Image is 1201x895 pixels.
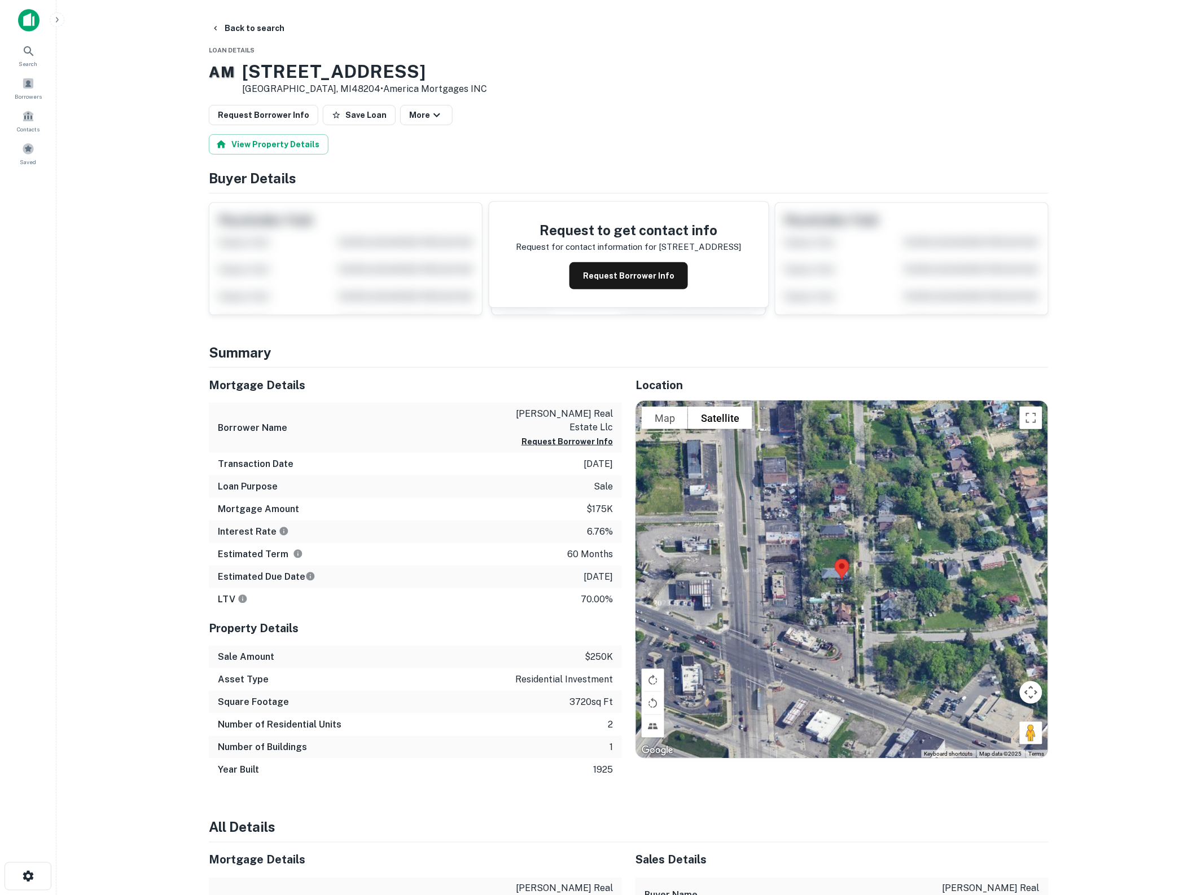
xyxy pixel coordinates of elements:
button: Request Borrower Info [209,105,318,125]
span: Map data ©2025 [980,751,1022,757]
h5: Mortgage Details [209,377,622,394]
a: Search [3,40,53,70]
img: capitalize-icon.png [18,9,40,32]
button: Show satellite imagery [688,407,752,429]
a: Borrowers [3,73,53,103]
h6: Borrower Name [218,421,287,435]
a: America Mortgages INC [383,83,487,94]
p: [DATE] [584,457,613,471]
span: Contacts [17,125,40,134]
p: [DATE] [584,570,613,584]
p: $175k [586,502,613,516]
button: Rotate map clockwise [642,669,664,691]
span: Search [19,59,38,68]
h6: Interest Rate [218,525,289,539]
button: Request Borrower Info [569,262,688,289]
p: 1 [610,740,613,754]
p: residential investment [515,673,613,686]
h4: Summary [209,342,1049,363]
p: 1925 [593,763,613,777]
h3: [STREET_ADDRESS] [242,61,487,82]
button: View Property Details [209,134,328,155]
p: Request for contact information for [516,240,657,254]
p: 3720 sq ft [569,695,613,709]
button: Request Borrower Info [521,435,613,448]
a: Saved [3,138,53,169]
span: Borrowers [15,92,42,101]
a: Contacts [3,105,53,136]
h4: All Details [209,817,1049,837]
button: Toggle fullscreen view [1020,407,1042,429]
span: Loan Details [209,47,255,54]
h6: Asset Type [218,673,269,686]
button: Keyboard shortcuts [924,750,973,758]
h6: Loan Purpose [218,480,278,493]
span: Saved [20,157,37,166]
h4: Buyer Details [209,168,1049,188]
button: More [400,105,453,125]
p: 6.76% [587,525,613,539]
p: [PERSON_NAME] real estate llc [511,407,613,434]
button: Save Loan [323,105,396,125]
svg: Term is based on a standard schedule for this type of loan. [293,549,303,559]
iframe: Chat Widget [1145,769,1201,823]
h5: Sales Details [635,852,1049,868]
svg: Estimate is based on a standard schedule for this type of loan. [305,571,315,581]
button: Rotate map counterclockwise [642,692,664,715]
p: A M [209,61,233,83]
button: Tilt map [642,715,664,738]
h4: Request to get contact info [516,220,742,240]
p: sale [594,480,613,493]
h6: Estimated Term [218,548,303,561]
h6: LTV [218,593,248,606]
svg: LTVs displayed on the website are for informational purposes only and may be reported incorrectly... [238,594,248,604]
a: Terms [1029,751,1045,757]
h6: Number of Buildings [218,740,307,754]
button: Drag Pegman onto the map to open Street View [1020,722,1042,744]
a: Open this area in Google Maps (opens a new window) [639,743,676,758]
img: Google [639,743,676,758]
h6: Number of Residential Units [218,718,341,731]
p: $250k [585,650,613,664]
button: Show street map [642,407,688,429]
h6: Transaction Date [218,457,293,471]
h6: Estimated Due Date [218,570,315,584]
p: [GEOGRAPHIC_DATA], MI48204 • [242,82,487,96]
p: 2 [608,718,613,731]
h6: Year Built [218,763,259,777]
h5: Mortgage Details [209,852,622,868]
button: Map camera controls [1020,681,1042,704]
h6: Sale Amount [218,650,274,664]
svg: The interest rates displayed on the website are for informational purposes only and may be report... [279,526,289,536]
p: 60 months [567,548,613,561]
h6: Mortgage Amount [218,502,299,516]
h5: Location [635,377,1049,394]
h6: Square Footage [218,695,289,709]
p: 70.00% [581,593,613,606]
button: Back to search [207,18,289,38]
p: [STREET_ADDRESS] [659,240,742,254]
h5: Property Details [209,620,622,637]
